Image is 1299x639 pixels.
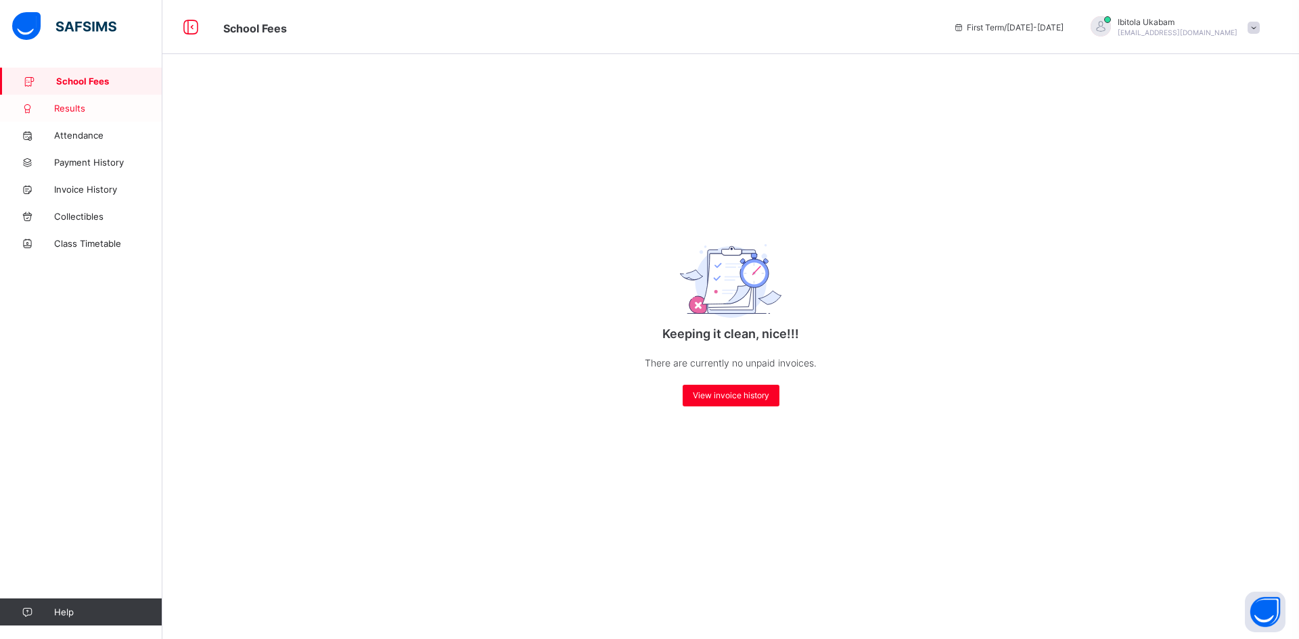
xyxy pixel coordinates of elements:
[693,390,769,400] span: View invoice history
[54,157,162,168] span: Payment History
[595,207,866,420] div: Keeping it clean, nice!!!
[54,103,162,114] span: Results
[595,327,866,341] p: Keeping it clean, nice!!!
[680,244,781,318] img: empty_exam.25ac31c7e64bfa8fcc0a6b068b22d071.svg
[1118,17,1237,27] span: Ibitola Ukabam
[54,607,162,617] span: Help
[54,211,162,222] span: Collectibles
[54,238,162,249] span: Class Timetable
[223,22,287,35] span: School Fees
[953,22,1064,32] span: session/term information
[12,12,116,41] img: safsims
[1118,28,1237,37] span: [EMAIL_ADDRESS][DOMAIN_NAME]
[54,184,162,195] span: Invoice History
[1245,592,1285,632] button: Open asap
[56,76,162,87] span: School Fees
[595,354,866,371] p: There are currently no unpaid invoices.
[1077,16,1267,39] div: IbitolaUkabam
[54,130,162,141] span: Attendance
